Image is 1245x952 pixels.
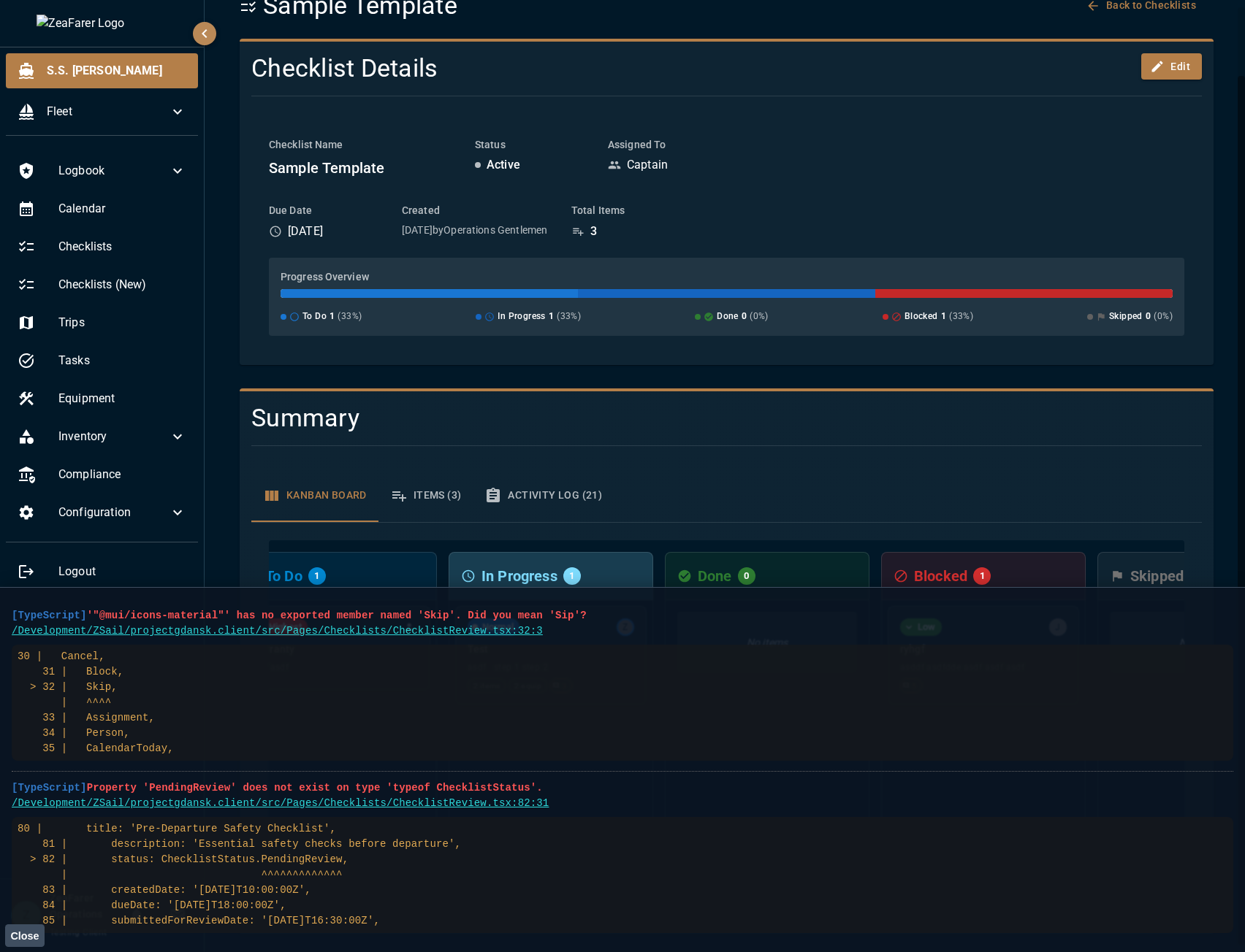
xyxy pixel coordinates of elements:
span: ( 0 %) [1154,310,1173,324]
div: Logbook [6,153,198,188]
h6: Created [402,203,548,219]
button: Items (3) [378,469,473,522]
span: 1 [549,310,554,324]
button: Edit [1141,53,1202,80]
div: Tasks [6,343,198,378]
h6: Blocked [914,564,967,588]
span: ( 33 %) [949,310,973,324]
span: 1 [308,569,325,583]
h6: Progress Overview [281,269,1173,285]
img: ZeaFarer Logo [37,15,168,32]
button: Kanban Board [251,469,378,522]
h4: Summary [251,403,1041,434]
h4: Checklist Details [251,53,881,84]
div: Logout [6,554,198,589]
span: Checklists (New) [58,276,186,293]
span: Configuration [58,504,169,521]
span: Equipment [58,390,186,407]
h6: In Progress [481,564,557,588]
span: Calendar [58,200,186,218]
h6: Status [475,137,585,153]
span: 0 [742,310,747,324]
div: S.S. [PERSON_NAME] [6,53,198,88]
h6: Done [698,564,732,588]
h6: Assigned To [608,137,754,153]
div: Checklists [6,229,198,264]
span: ( 0 %) [750,310,769,324]
p: [DATE] [288,223,323,240]
div: Fleet [6,94,198,129]
span: 1 [330,310,335,324]
h6: Total Items [571,203,659,219]
h6: Skipped [1130,564,1184,588]
p: [DATE] by Operations Gentlemen [402,223,548,237]
span: Compliance [58,466,186,483]
span: Logout [58,563,186,580]
p: Captain [627,156,668,174]
span: Skipped [1109,310,1143,324]
span: 0 [1146,310,1151,324]
p: Active [487,156,520,174]
button: Activity Log (21) [473,469,614,522]
span: Done [717,310,739,324]
span: In Progress [498,310,545,324]
h6: Due Date [269,203,378,219]
div: Equipment [6,381,198,416]
h6: Checklist Name [269,137,452,153]
span: Tasks [58,352,186,369]
span: To Do [302,310,327,324]
h6: To Do [265,564,302,588]
div: Configuration [6,495,198,530]
span: Blocked [905,310,938,324]
p: 3 [590,223,597,240]
span: Inventory [58,428,169,445]
div: Trips [6,305,198,340]
span: 1 [563,569,580,583]
span: 1 [974,569,991,583]
div: Compliance [6,457,198,492]
span: Fleet [47,103,169,120]
h6: Sample Template [269,156,452,180]
span: Trips [58,314,186,331]
div: Checklists (New) [6,267,198,302]
div: Calendar [6,191,198,226]
div: Inventory [6,419,198,454]
span: S.S. [PERSON_NAME] [47,62,186,80]
span: 0 [738,569,755,583]
span: Logbook [58,162,169,180]
span: ( 33 %) [557,310,581,324]
span: 1 [941,310,946,324]
span: ( 33 %) [338,310,362,324]
span: Checklists [58,238,186,256]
